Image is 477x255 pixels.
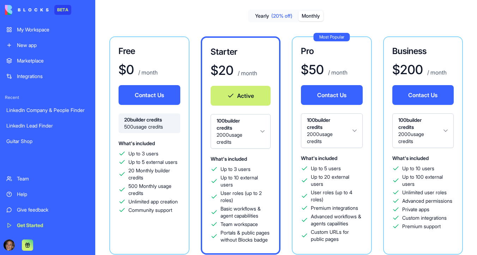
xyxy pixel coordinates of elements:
img: Profile image for Michal [30,4,41,15]
span: Unlimited app creation [128,198,178,205]
button: Gif picker [22,224,28,229]
img: ACg8ocKwlY-G7EnJG7p3bnYwdp_RyFFHyn9MlwQjYsG_56ZlydI1TXjL_Q=s96-c [4,239,15,251]
a: My Workspace [2,23,93,37]
p: / month [327,68,348,77]
a: BETA [5,5,71,15]
p: / month [137,68,158,77]
span: Unlimited user roles [402,189,447,196]
h1: $ 200 [392,63,423,77]
span: Advanced workflows & agents capailities [311,213,363,227]
span: Up to 3 users [221,166,250,173]
div: Guitar Shop [6,138,89,145]
span: Up to 5 users [311,165,341,172]
span: User roles (up to 2 roles) [221,190,271,204]
button: Contact Us [301,85,363,105]
h1: Blocks [54,4,72,9]
h3: Free [119,46,180,57]
button: Start recording [45,224,50,229]
div: Integrations [17,73,89,80]
img: Profile image for Shelly [20,4,31,15]
div: LinkedIn Company & People Finder [6,107,89,114]
img: logo [5,5,49,15]
a: LinkedIn Company & People Finder [2,103,93,117]
span: Recent [2,95,93,100]
a: Integrations [2,69,93,83]
button: Monthly [298,11,323,21]
span: Advanced permissions [402,197,452,204]
h1: $ 20 [211,63,234,77]
p: / month [426,68,447,77]
span: (20% off) [271,12,292,19]
div: Marketplace [17,57,89,64]
div: Team [17,175,89,182]
h3: Pro [301,46,363,57]
img: Profile image for Tal [40,4,51,15]
h1: $ 0 [119,63,134,77]
a: New app [2,38,93,52]
span: Up to 10 users [402,165,434,172]
a: Guitar Shop [2,134,93,148]
span: What's included [392,155,429,161]
button: Send a message… [121,221,132,232]
div: New app [17,42,89,49]
button: go back [5,3,18,16]
h3: Business [392,46,454,57]
p: Under 20 minutes [60,9,101,16]
span: 500 usage credits [124,123,175,130]
span: Portals & public pages without Blocks badge [221,229,271,243]
a: Team [2,172,93,186]
button: Contact Us [392,85,454,105]
span: Up to 100 external users [402,173,454,188]
a: LinkedIn Lead Finder [2,119,93,133]
div: Give feedback [17,206,89,213]
span: What's included [301,155,337,161]
div: BETA [54,5,71,15]
span: 20 Monthly builder credits [128,167,180,181]
button: Home [110,3,124,16]
span: What's included [119,140,155,146]
div: Close [124,3,137,16]
h3: Starter [211,46,271,58]
div: LinkedIn Lead Finder [6,122,89,129]
span: Private apps [402,206,429,213]
span: User roles (up to 4 roles) [311,189,363,203]
button: Contact Us [119,85,180,105]
span: Custom URLs for public pages [311,229,363,243]
div: Help [17,191,89,198]
div: My Workspace [17,26,89,33]
a: Give feedback [2,203,93,217]
textarea: Message… [6,209,135,221]
span: Up to 10 external users [221,174,271,188]
span: Premium integrations [311,204,358,212]
button: Active [211,86,271,106]
span: Team workspace [221,221,258,228]
span: Community support [128,207,172,214]
span: Premium support [402,223,441,230]
span: Up to 5 external users [128,159,177,166]
span: Custom integrations [402,214,447,221]
span: Up to 3 users [128,150,158,157]
a: Help [2,187,93,201]
div: Get Started [17,222,89,229]
span: Basic workflows & agent capabilities [221,205,271,219]
a: Marketplace [2,54,93,68]
a: Get Started [2,218,93,232]
span: 20 builder credits [124,116,175,123]
button: Emoji picker [11,224,17,229]
p: / month [236,69,257,77]
button: Upload attachment [34,224,39,229]
span: Up to 20 external users [311,173,363,188]
button: Yearly [249,11,298,21]
div: Most Popular [314,33,350,41]
span: 500 Monthly usage credits [128,183,180,197]
h1: $ 50 [301,63,324,77]
span: What's included [211,156,247,162]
